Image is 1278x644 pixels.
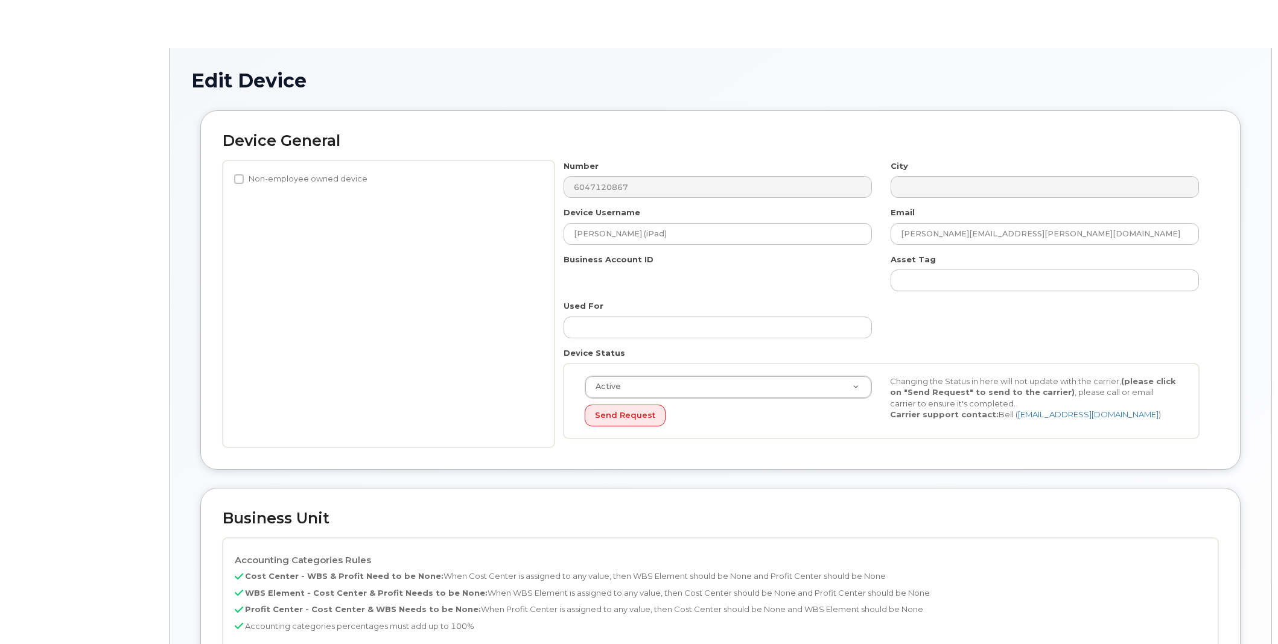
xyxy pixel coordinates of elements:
[564,207,640,218] label: Device Username
[235,555,1206,566] h4: Accounting Categories Rules
[235,620,1206,632] p: Accounting categories percentages must add up to 100%
[245,588,488,598] b: WBS Element - Cost Center & Profit Needs to be None:
[234,174,244,184] input: Non-employee owned device
[585,376,871,398] a: Active
[564,347,625,359] label: Device Status
[245,571,443,581] b: Cost Center - WBS & Profit Need to be None:
[891,160,908,172] label: City
[191,70,1250,91] h1: Edit Device
[223,133,1218,150] h2: Device General
[891,254,936,265] label: Asset Tag
[235,604,1206,615] p: When Profit Center is assigned to any value, then Cost Center should be None and WBS Element shou...
[881,376,1186,420] div: Changing the Status in here will not update with the carrier, , please call or email carrier to e...
[564,300,603,312] label: Used For
[223,510,1218,527] h2: Business Unit
[891,207,915,218] label: Email
[1018,409,1159,419] a: [EMAIL_ADDRESS][DOMAIN_NAME]
[245,604,481,614] b: Profit Center - Cost Center & WBS Needs to be None:
[235,570,1206,582] p: When Cost Center is assigned to any value, then WBS Element should be None and Profit Center shou...
[564,254,653,265] label: Business Account ID
[588,381,621,392] span: Active
[585,405,666,427] button: Send Request
[890,409,999,419] strong: Carrier support contact:
[564,160,599,172] label: Number
[235,587,1206,599] p: When WBS Element is assigned to any value, then Cost Center should be None and Profit Center shou...
[234,172,367,186] label: Non-employee owned device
